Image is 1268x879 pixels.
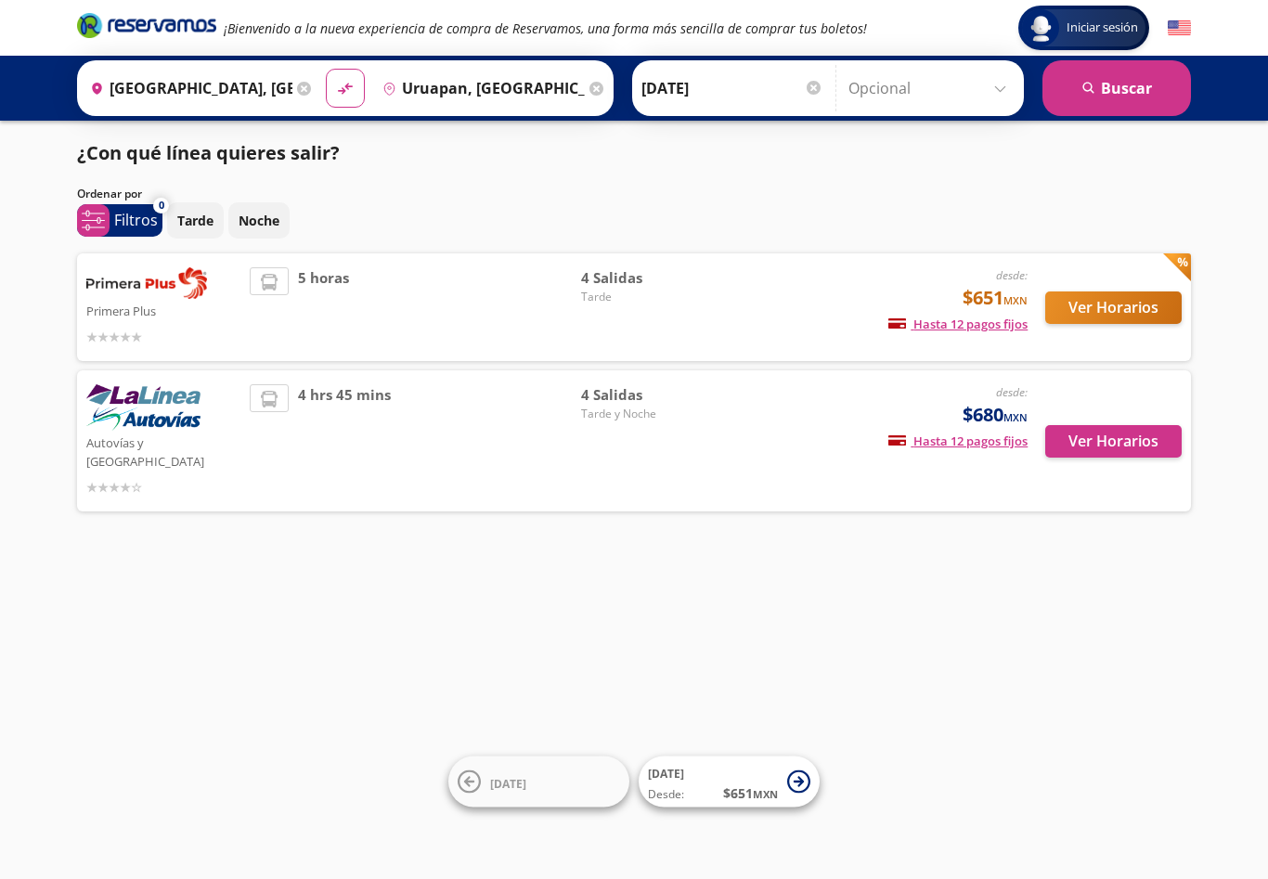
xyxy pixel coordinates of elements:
[1045,425,1182,458] button: Ver Horarios
[86,384,201,431] img: Autovías y La Línea
[490,775,526,791] span: [DATE]
[77,11,216,39] i: Brand Logo
[963,284,1028,312] span: $651
[648,786,684,803] span: Desde:
[224,19,867,37] em: ¡Bienvenido a la nueva experiencia de compra de Reservamos, una forma más sencilla de comprar tus...
[77,139,340,167] p: ¿Con qué línea quieres salir?
[581,289,711,305] span: Tarde
[1003,293,1028,307] small: MXN
[77,186,142,202] p: Ordenar por
[888,433,1028,449] span: Hasta 12 pagos fijos
[996,384,1028,400] em: desde:
[581,406,711,422] span: Tarde y Noche
[581,384,711,406] span: 4 Salidas
[448,756,629,808] button: [DATE]
[239,211,279,230] p: Noche
[298,267,349,347] span: 5 horas
[963,401,1028,429] span: $680
[298,384,391,498] span: 4 hrs 45 mins
[1003,410,1028,424] small: MXN
[83,65,292,111] input: Buscar Origen
[723,783,778,803] span: $ 651
[641,65,823,111] input: Elegir Fecha
[996,267,1028,283] em: desde:
[86,267,207,299] img: Primera Plus
[1042,60,1191,116] button: Buscar
[648,766,684,782] span: [DATE]
[1045,291,1182,324] button: Ver Horarios
[1168,17,1191,40] button: English
[1059,19,1145,37] span: Iniciar sesión
[114,209,158,231] p: Filtros
[848,65,1015,111] input: Opcional
[86,299,240,321] p: Primera Plus
[159,198,164,213] span: 0
[888,316,1028,332] span: Hasta 12 pagos fijos
[86,431,240,471] p: Autovías y [GEOGRAPHIC_DATA]
[167,202,224,239] button: Tarde
[375,65,585,111] input: Buscar Destino
[753,787,778,801] small: MXN
[228,202,290,239] button: Noche
[639,756,820,808] button: [DATE]Desde:$651MXN
[77,11,216,45] a: Brand Logo
[77,204,162,237] button: 0Filtros
[581,267,711,289] span: 4 Salidas
[177,211,213,230] p: Tarde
